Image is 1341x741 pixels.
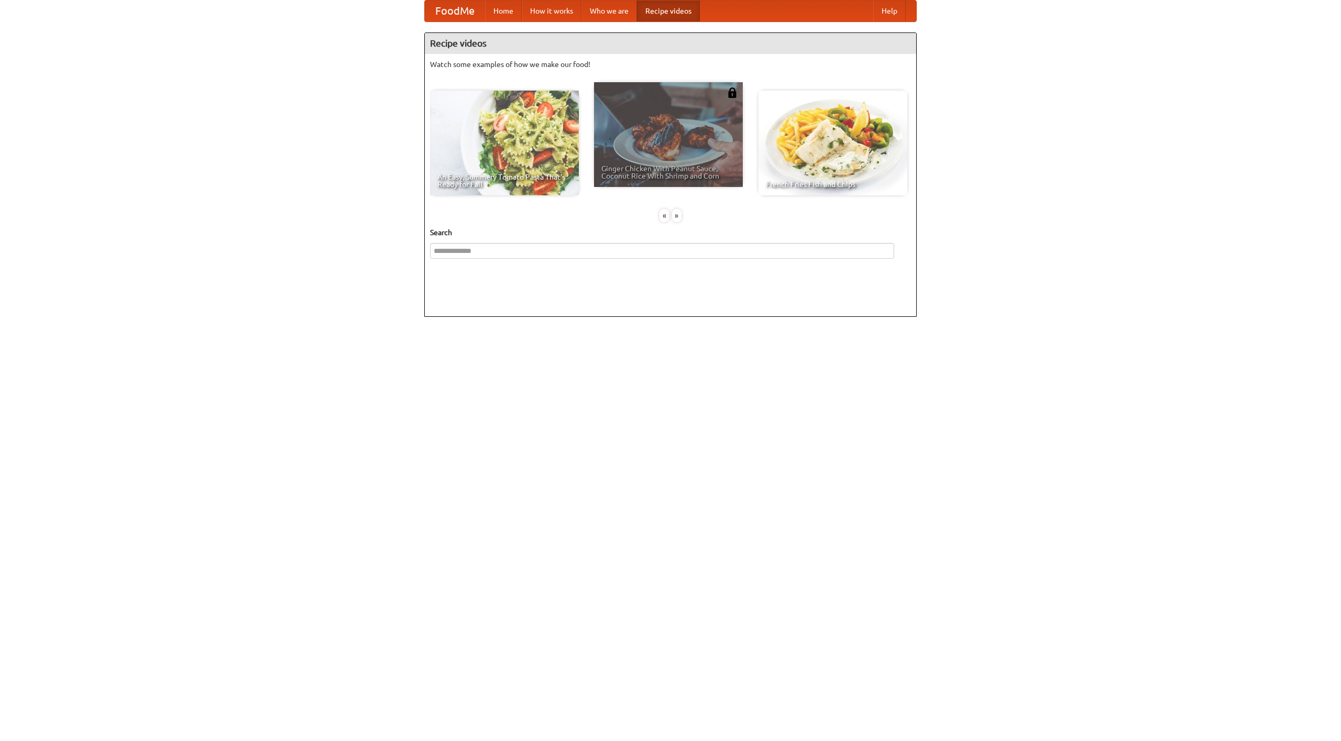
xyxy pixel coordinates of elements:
[759,91,907,195] a: French Fries Fish and Chips
[766,181,900,188] span: French Fries Fish and Chips
[425,1,485,21] a: FoodMe
[425,33,916,54] h4: Recipe videos
[522,1,581,21] a: How it works
[485,1,522,21] a: Home
[581,1,637,21] a: Who we are
[430,227,911,238] h5: Search
[430,59,911,70] p: Watch some examples of how we make our food!
[659,209,669,222] div: «
[672,209,682,222] div: »
[873,1,906,21] a: Help
[430,91,579,195] a: An Easy, Summery Tomato Pasta That's Ready for Fall
[437,173,571,188] span: An Easy, Summery Tomato Pasta That's Ready for Fall
[727,87,738,98] img: 483408.png
[637,1,700,21] a: Recipe videos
